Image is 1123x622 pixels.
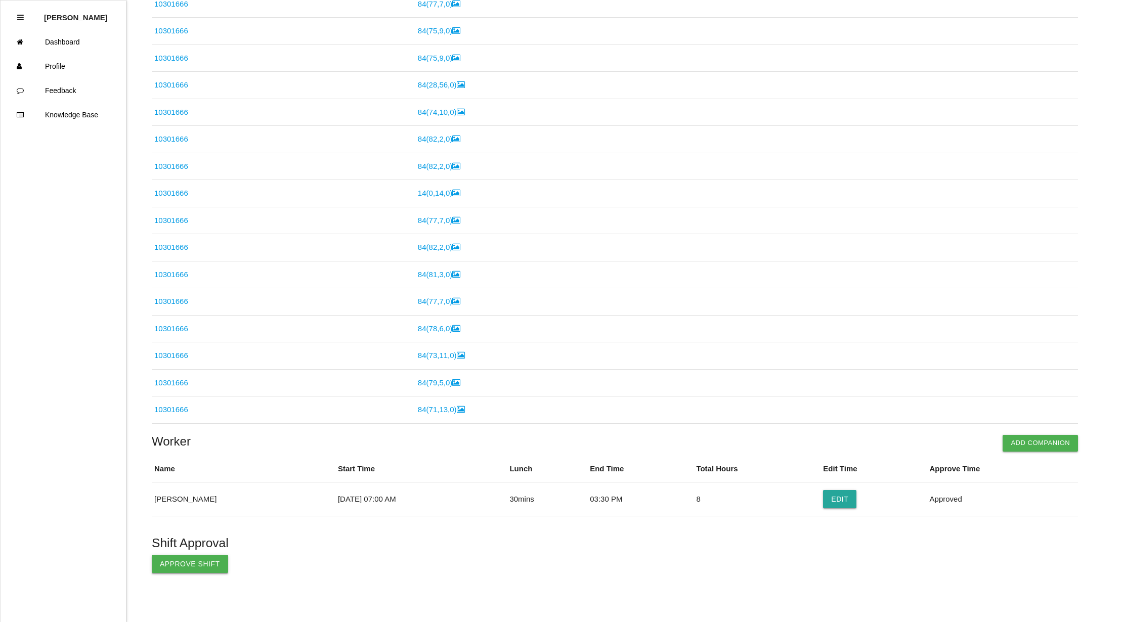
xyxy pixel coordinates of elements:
i: Image Inside [452,162,460,170]
div: Close [17,6,24,30]
button: Add Companion [1003,435,1078,451]
a: 84(28,56,0) [418,80,465,89]
i: Image Inside [452,135,460,143]
a: 10301666 [154,26,188,35]
h5: Shift Approval [152,536,1078,550]
a: 84(82,2,0) [418,243,460,251]
a: 84(82,2,0) [418,135,460,143]
a: 10301666 [154,243,188,251]
a: 10301666 [154,108,188,116]
td: [PERSON_NAME] [152,482,335,516]
a: 10301666 [154,54,188,62]
th: Start Time [335,456,507,482]
a: 10301666 [154,189,188,197]
a: 10301666 [154,270,188,279]
a: 84(78,6,0) [418,324,460,333]
i: Image Inside [452,189,460,197]
th: Approve Time [927,456,1078,482]
th: Edit Time [820,456,927,482]
a: 84(75,9,0) [418,26,460,35]
i: Image Inside [452,216,460,224]
button: Approve Shift [152,555,228,573]
i: Image Inside [452,54,460,62]
a: 10301666 [154,162,188,170]
a: Knowledge Base [1,103,126,127]
h4: Worker [152,435,1078,448]
i: Image Inside [452,379,460,386]
td: 30 mins [507,482,587,516]
a: 10301666 [154,135,188,143]
a: Profile [1,54,126,78]
th: Lunch [507,456,587,482]
a: 10301666 [154,216,188,225]
a: 84(82,2,0) [418,162,460,170]
i: Image Inside [457,108,465,116]
a: 14(0,14,0) [418,189,460,197]
i: Image Inside [452,27,460,34]
th: Total Hours [694,456,820,482]
a: 84(75,9,0) [418,54,460,62]
a: 10301666 [154,378,188,387]
i: Image Inside [452,271,460,278]
i: Image Inside [457,406,465,413]
a: 10301666 [154,297,188,305]
td: 03:30 PM [587,482,694,516]
a: 84(81,3,0) [418,270,460,279]
button: Edit [823,490,856,508]
i: Image Inside [452,325,460,332]
p: Diana Harris [44,6,108,22]
td: 8 [694,482,820,516]
a: 84(77,7,0) [418,297,460,305]
td: Approved [927,482,1078,516]
a: 84(71,13,0) [418,405,465,414]
a: 84(73,11,0) [418,351,465,360]
td: [DATE] 07:00 AM [335,482,507,516]
th: End Time [587,456,694,482]
i: Image Inside [452,297,460,305]
a: Dashboard [1,30,126,54]
a: Feedback [1,78,126,103]
i: Image Inside [457,81,465,88]
a: 84(79,5,0) [418,378,460,387]
a: 10301666 [154,80,188,89]
a: 84(77,7,0) [418,216,460,225]
i: Image Inside [452,243,460,251]
i: Image Inside [457,351,465,359]
a: 10301666 [154,324,188,333]
a: 10301666 [154,405,188,414]
a: 10301666 [154,351,188,360]
a: 84(74,10,0) [418,108,465,116]
th: Name [152,456,335,482]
